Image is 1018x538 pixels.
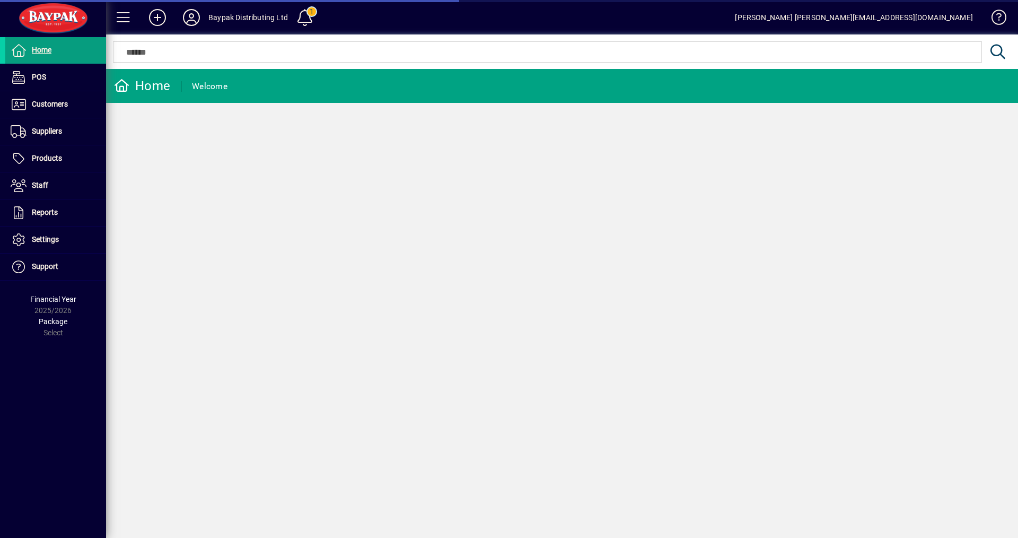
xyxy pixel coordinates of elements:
[114,77,170,94] div: Home
[32,73,46,81] span: POS
[141,8,174,27] button: Add
[5,199,106,226] a: Reports
[32,154,62,162] span: Products
[5,227,106,253] a: Settings
[5,91,106,118] a: Customers
[174,8,208,27] button: Profile
[5,118,106,145] a: Suppliers
[32,235,59,244] span: Settings
[32,262,58,271] span: Support
[32,46,51,54] span: Home
[32,127,62,135] span: Suppliers
[32,181,48,189] span: Staff
[32,100,68,108] span: Customers
[984,2,1005,37] a: Knowledge Base
[5,172,106,199] a: Staff
[32,208,58,216] span: Reports
[5,64,106,91] a: POS
[5,254,106,280] a: Support
[208,9,288,26] div: Baypak Distributing Ltd
[30,295,76,303] span: Financial Year
[5,145,106,172] a: Products
[735,9,973,26] div: [PERSON_NAME] [PERSON_NAME][EMAIL_ADDRESS][DOMAIN_NAME]
[39,317,67,326] span: Package
[192,78,227,95] div: Welcome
